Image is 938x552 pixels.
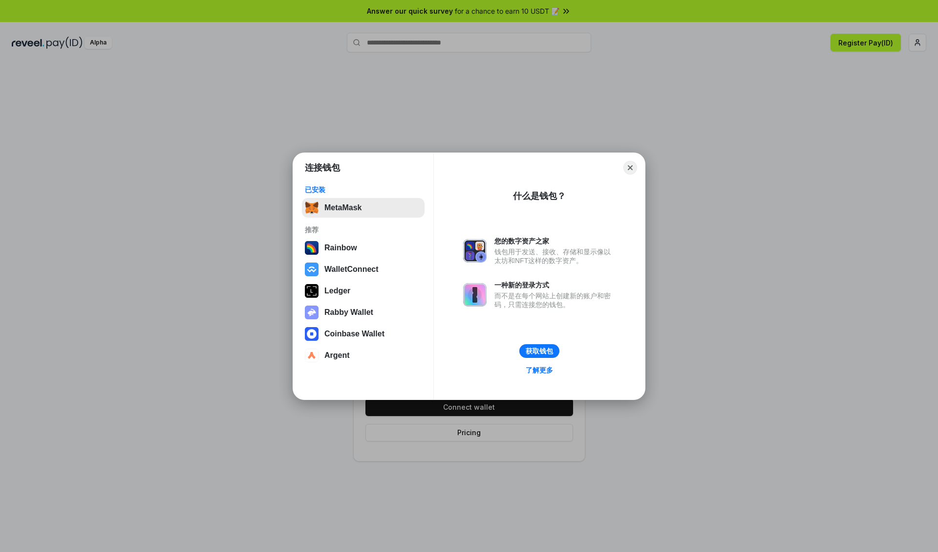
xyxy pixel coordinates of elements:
[305,263,319,276] img: svg+xml,%3Csvg%20width%3D%2228%22%20height%3D%2228%22%20viewBox%3D%220%200%2028%2028%22%20fill%3D...
[513,190,566,202] div: 什么是钱包？
[623,161,637,175] button: Close
[494,291,616,309] div: 而不是在每个网站上创建新的账户和密码，只需连接您的钱包。
[324,308,373,317] div: Rabby Wallet
[324,287,350,295] div: Ledger
[520,364,559,376] a: 了解更多
[302,324,425,344] button: Coinbase Wallet
[302,281,425,301] button: Ledger
[324,330,384,338] div: Coinbase Wallet
[324,351,350,360] div: Argent
[324,265,379,274] div: WalletConnect
[526,347,553,355] div: 获取钱包
[305,201,319,215] img: svg+xml,%3Csvg%20fill%3D%22none%22%20height%3D%2233%22%20viewBox%3D%220%200%2035%2033%22%20width%...
[302,260,425,279] button: WalletConnect
[494,247,616,265] div: 钱包用于发送、接收、存储和显示像以太坊和NFT这样的数字资产。
[305,162,340,174] h1: 连接钱包
[302,238,425,258] button: Rainbow
[305,284,319,298] img: svg+xml,%3Csvg%20xmlns%3D%22http%3A%2F%2Fwww.w3.org%2F2000%2Fsvg%22%20width%3D%2228%22%20height%3...
[305,185,422,194] div: 已安装
[305,241,319,255] img: svg+xml,%3Csvg%20width%3D%22120%22%20height%3D%22120%22%20viewBox%3D%220%200%20120%20120%22%20fil...
[305,225,422,234] div: 推荐
[324,243,357,252] div: Rainbow
[494,281,616,289] div: 一种新的登录方式
[302,346,425,365] button: Argent
[463,239,487,263] img: svg+xml,%3Csvg%20xmlns%3D%22http%3A%2F%2Fwww.w3.org%2F2000%2Fsvg%22%20fill%3D%22none%22%20viewBox...
[302,198,425,218] button: MetaMask
[324,203,362,212] div: MetaMask
[305,327,319,341] img: svg+xml,%3Csvg%20width%3D%2228%22%20height%3D%2228%22%20viewBox%3D%220%200%2028%2028%22%20fill%3D...
[494,237,616,245] div: 您的数字资产之家
[463,283,487,307] img: svg+xml,%3Csvg%20xmlns%3D%22http%3A%2F%2Fwww.w3.org%2F2000%2Fsvg%22%20fill%3D%22none%22%20viewBox...
[302,303,425,322] button: Rabby Wallet
[519,344,559,358] button: 获取钱包
[305,349,319,362] img: svg+xml,%3Csvg%20width%3D%2228%22%20height%3D%2228%22%20viewBox%3D%220%200%2028%2028%22%20fill%3D...
[526,366,553,375] div: 了解更多
[305,306,319,319] img: svg+xml,%3Csvg%20xmlns%3D%22http%3A%2F%2Fwww.w3.org%2F2000%2Fsvg%22%20fill%3D%22none%22%20viewBox...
